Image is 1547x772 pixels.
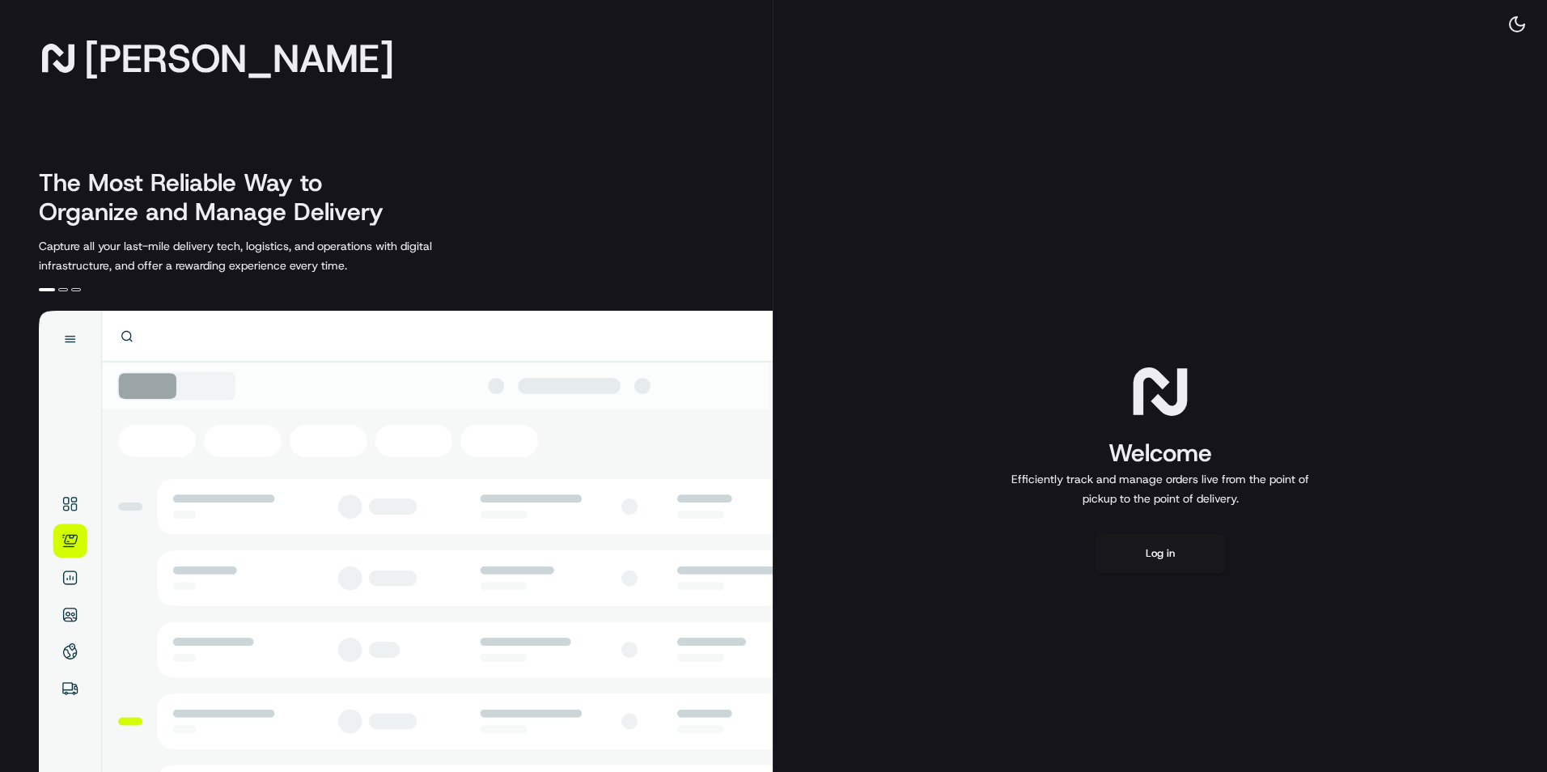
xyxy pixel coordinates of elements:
h1: Welcome [1005,437,1316,469]
p: Capture all your last-mile delivery tech, logistics, and operations with digital infrastructure, ... [39,236,505,275]
h2: The Most Reliable Way to Organize and Manage Delivery [39,168,401,227]
button: Log in [1096,534,1225,573]
p: Efficiently track and manage orders live from the point of pickup to the point of delivery. [1005,469,1316,508]
span: [PERSON_NAME] [84,42,394,74]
